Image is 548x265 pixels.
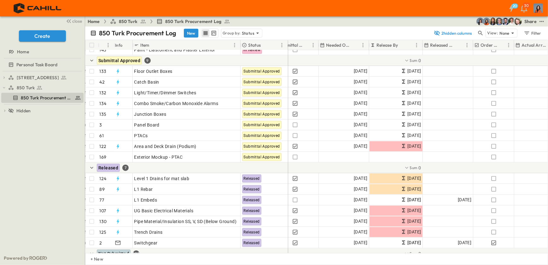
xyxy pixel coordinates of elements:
[100,154,107,160] p: 169
[523,30,541,37] div: Filter
[133,250,139,257] div: 107
[463,41,471,49] button: Menu
[17,85,35,91] span: 850 Turk
[99,29,176,38] p: 850 Turk Procurement Log
[134,218,237,225] span: Pipe Material/Insulation SS, V, SD (Below Ground)
[231,41,238,49] button: Menu
[487,30,498,37] p: View:
[119,18,137,25] span: 850 Turk
[407,78,421,85] span: [DATE]
[248,42,261,48] p: Status
[134,186,153,192] span: L1 Rebar
[242,30,254,36] p: Status
[508,18,516,25] img: Kyle Baltes (kbaltes@cahill-sf.com)
[144,57,151,64] div: 9
[63,16,84,25] button: close
[100,143,107,150] p: 122
[100,208,106,214] p: 107
[16,62,57,68] span: Personal Task Board
[100,68,107,74] p: 133
[88,18,234,25] nav: breadcrumbs
[115,36,123,54] div: Info
[244,144,280,149] span: Submittal Approved
[98,165,118,170] span: Released
[514,18,522,25] img: Daniel Esposito (desposito@cahill-sf.com)
[244,187,260,191] span: Released
[505,41,512,49] button: Menu
[410,251,417,256] p: Sum
[134,154,183,160] span: Exterior Mockup - PTAC
[244,133,280,138] span: Submittal Approved
[483,18,490,25] img: Stephanie McNeill (smcneill@cahill-sf.com)
[354,196,367,203] span: [DATE]
[354,228,367,236] span: [DATE]
[1,83,84,93] div: 850 Turktest
[140,42,149,48] p: Item
[418,165,421,171] span: 0
[354,121,367,128] span: [DATE]
[134,197,157,203] span: L1 Embeds
[533,3,543,13] img: Profile Picture
[151,42,158,49] button: Sort
[100,111,107,117] p: 135
[88,18,100,25] a: Home
[407,121,421,128] span: [DATE]
[8,2,68,15] img: 4f72bfc4efa7236828875bac24094a5ddb05241e32d018417354e964050affa1.png
[165,18,221,25] span: 850 Turk Procurement Log
[244,219,260,224] span: Released
[354,100,367,107] span: [DATE]
[354,218,367,225] span: [DATE]
[354,68,367,75] span: [DATE]
[407,185,421,193] span: [DATE]
[244,176,260,181] span: Released
[184,29,198,38] button: New
[522,42,546,48] p: Actual Arrival
[495,18,503,25] img: Jared Salin (jsalin@cahill-sf.com)
[458,196,471,203] span: [DATE]
[100,132,104,139] p: 61
[354,132,367,139] span: [DATE]
[223,30,241,36] p: Group by:
[17,74,59,81] span: [STREET_ADDRESS]
[1,73,84,83] div: [STREET_ADDRESS]test
[17,49,29,55] span: Home
[407,218,421,225] span: [DATE]
[500,42,507,49] button: Sort
[100,175,107,182] p: 124
[354,110,367,118] span: [DATE]
[1,47,82,56] a: Home
[407,175,421,182] span: [DATE]
[100,229,107,235] p: 125
[244,209,260,213] span: Released
[407,100,421,107] span: [DATE]
[244,80,280,84] span: Submittal Approved
[244,241,260,245] span: Released
[354,185,367,193] span: [DATE]
[134,79,159,85] span: Catch Basin
[134,175,189,182] span: Level 1 Drains for mat slab
[100,90,107,96] p: 132
[98,58,140,63] span: Submittal Approved
[407,110,421,118] span: [DATE]
[19,30,66,42] button: Create
[201,28,219,38] div: table view
[73,18,82,24] span: close
[524,3,529,8] p: 30
[418,57,421,64] span: 0
[134,208,194,214] span: UG Basic Electrical Materials
[1,93,84,103] div: 850 Turk Procurement Logtest
[134,240,158,246] span: Switchgear
[8,73,82,82] a: [STREET_ADDRESS]
[407,228,421,236] span: [DATE]
[134,132,148,139] span: PTACs
[279,42,303,48] p: Submittal Approved?
[114,40,133,50] div: Info
[134,90,196,96] span: Light/Timer/Dimmer Switches
[354,175,367,182] span: [DATE]
[262,42,269,49] button: Sort
[354,239,367,246] span: [DATE]
[407,196,421,203] span: [DATE]
[376,42,398,48] p: Release By
[489,18,497,25] img: Kim Bowen (kbowen@cahill-sf.com)
[354,78,367,85] span: [DATE]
